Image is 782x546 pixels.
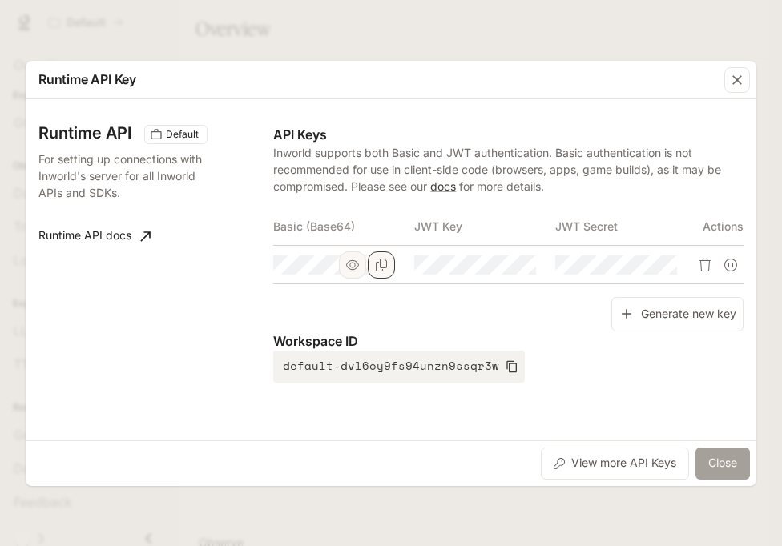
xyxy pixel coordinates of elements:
[273,207,414,246] th: Basic (Base64)
[273,351,525,383] button: default-dvl6oy9fs94unzn9ssqr3w
[38,125,131,141] h3: Runtime API
[414,207,555,246] th: JWT Key
[718,252,744,278] button: Suspend API key
[38,151,205,201] p: For setting up connections with Inworld's server for all Inworld APIs and SDKs.
[273,144,744,195] p: Inworld supports both Basic and JWT authentication. Basic authentication is not recommended for u...
[430,179,456,193] a: docs
[273,125,744,144] p: API Keys
[692,252,718,278] button: Delete API key
[159,127,205,142] span: Default
[695,448,750,480] button: Close
[541,448,689,480] button: View more API Keys
[696,207,744,246] th: Actions
[273,331,744,351] p: Workspace ID
[144,125,208,144] div: These keys will apply to your current workspace only
[555,207,696,246] th: JWT Secret
[38,70,136,89] p: Runtime API Key
[611,297,744,331] button: Generate new key
[368,251,395,279] button: Copy Basic (Base64)
[32,220,157,252] a: Runtime API docs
